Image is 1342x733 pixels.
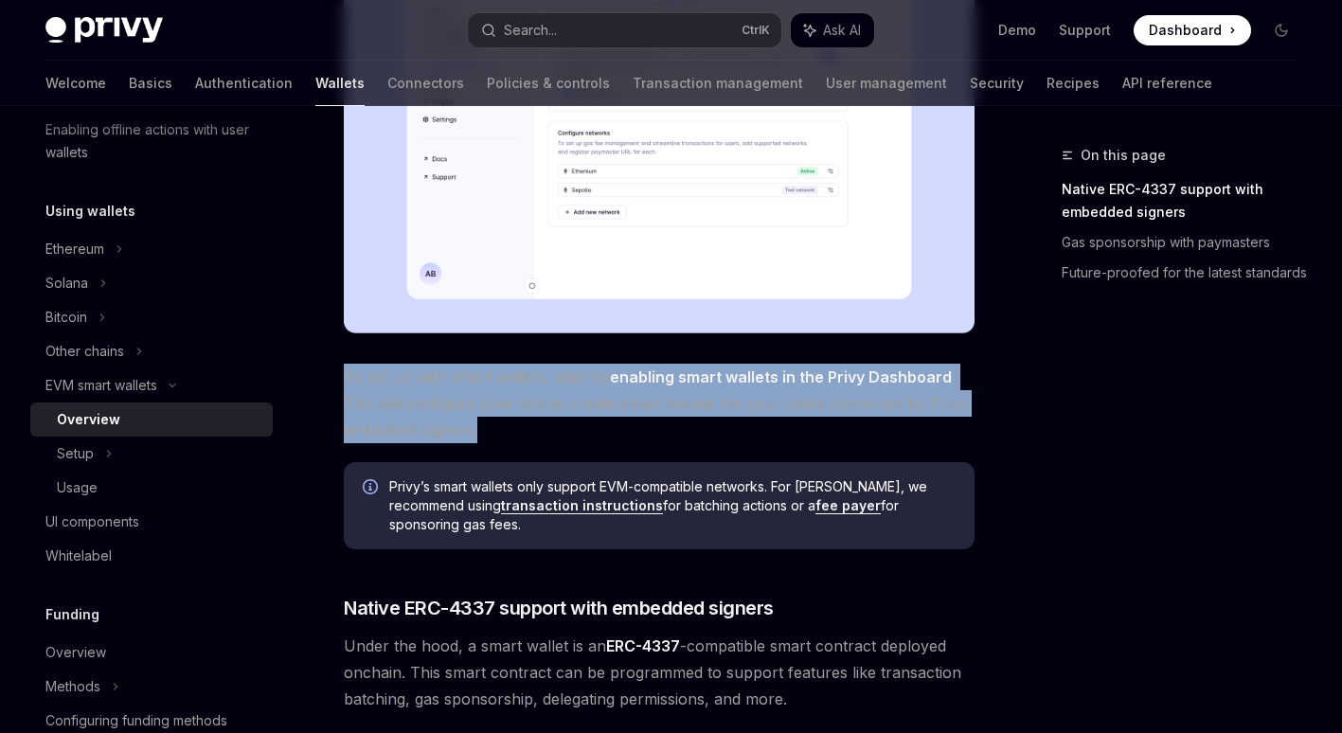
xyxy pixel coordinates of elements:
[610,367,952,387] a: enabling smart wallets in the Privy Dashboard
[1062,258,1312,288] a: Future-proofed for the latest standards
[633,61,803,106] a: Transaction management
[1062,174,1312,227] a: Native ERC-4337 support with embedded signers
[344,633,975,712] span: Under the hood, a smart wallet is an -compatible smart contract deployed onchain. This smart cont...
[1266,15,1297,45] button: Toggle dark mode
[1134,15,1251,45] a: Dashboard
[129,61,172,106] a: Basics
[363,479,382,498] svg: Info
[45,306,87,329] div: Bitcoin
[315,61,365,106] a: Wallets
[504,19,557,42] div: Search...
[45,675,100,698] div: Methods
[1081,144,1166,167] span: On this page
[30,505,273,539] a: UI components
[970,61,1024,106] a: Security
[30,402,273,437] a: Overview
[45,17,163,44] img: dark logo
[57,476,98,499] div: Usage
[998,21,1036,40] a: Demo
[45,200,135,223] h5: Using wallets
[344,595,774,621] span: Native ERC-4337 support with embedded signers
[487,61,610,106] a: Policies & controls
[45,374,157,397] div: EVM smart wallets
[501,497,663,514] a: transaction instructions
[1047,61,1100,106] a: Recipes
[1062,227,1312,258] a: Gas sponsorship with paymasters
[815,497,881,514] a: fee payer
[1059,21,1111,40] a: Support
[742,23,770,38] span: Ctrl K
[45,603,99,626] h5: Funding
[45,118,261,164] div: Enabling offline actions with user wallets
[45,510,139,533] div: UI components
[826,61,947,106] a: User management
[30,635,273,670] a: Overview
[45,545,112,567] div: Whitelabel
[45,238,104,260] div: Ethereum
[389,477,956,534] span: Privy’s smart wallets only support EVM-compatible networks. For [PERSON_NAME], we recommend using...
[1149,21,1222,40] span: Dashboard
[45,709,227,732] div: Configuring funding methods
[30,539,273,573] a: Whitelabel
[791,13,874,47] button: Ask AI
[45,641,106,664] div: Overview
[823,21,861,40] span: Ask AI
[344,364,975,443] span: To set up with smart wallets, start by . This will configure your app to create smart wallets for...
[468,13,782,47] button: Search...CtrlK
[1122,61,1212,106] a: API reference
[45,272,88,295] div: Solana
[606,636,680,656] a: ERC-4337
[30,113,273,170] a: Enabling offline actions with user wallets
[45,61,106,106] a: Welcome
[57,442,94,465] div: Setup
[30,471,273,505] a: Usage
[57,408,120,431] div: Overview
[195,61,293,106] a: Authentication
[45,340,124,363] div: Other chains
[387,61,464,106] a: Connectors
